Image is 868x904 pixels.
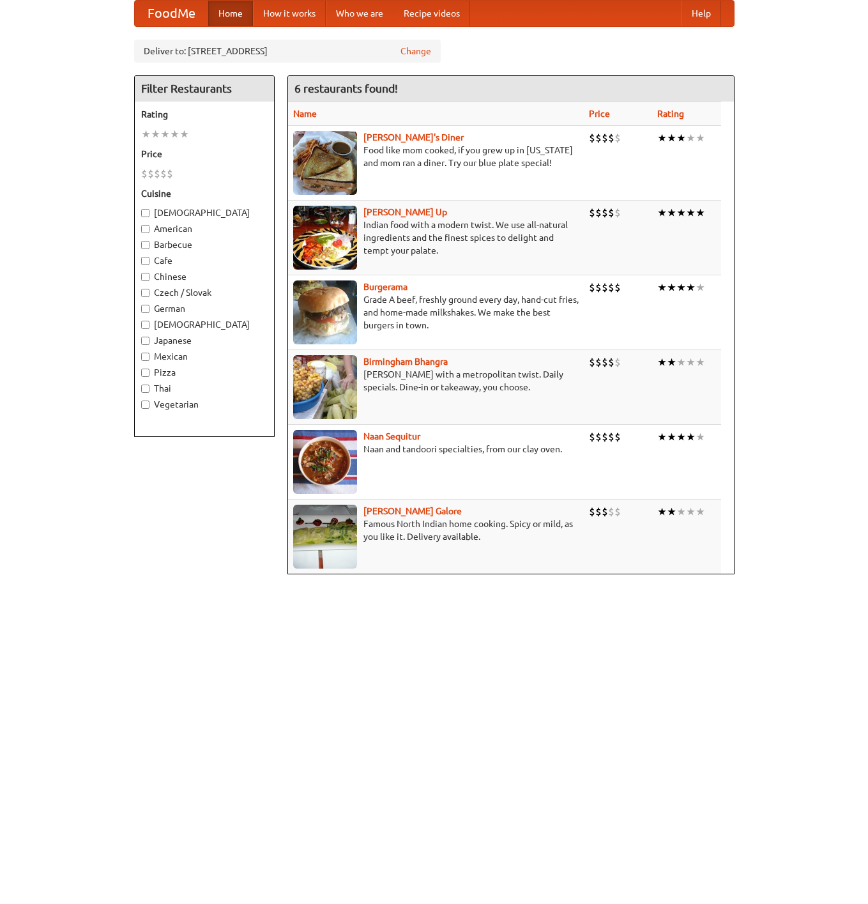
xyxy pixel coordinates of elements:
[293,443,579,456] p: Naan and tandoori specialties, from our clay oven.
[602,131,608,145] li: $
[696,430,705,444] li: ★
[141,337,149,345] input: Japanese
[686,355,696,369] li: ★
[160,127,170,141] li: ★
[696,131,705,145] li: ★
[614,505,621,519] li: $
[326,1,393,26] a: Who we are
[141,148,268,160] h5: Price
[602,505,608,519] li: $
[696,206,705,220] li: ★
[134,40,441,63] div: Deliver to: [STREET_ADDRESS]
[602,355,608,369] li: $
[293,517,579,543] p: Famous North Indian home cooking. Spicy or mild, as you like it. Delivery available.
[686,430,696,444] li: ★
[657,430,667,444] li: ★
[293,206,357,270] img: curryup.jpg
[608,430,614,444] li: $
[614,355,621,369] li: $
[614,206,621,220] li: $
[293,368,579,394] p: [PERSON_NAME] with a metropolitan twist. Daily specials. Dine-in or takeaway, you choose.
[141,318,268,331] label: [DEMOGRAPHIC_DATA]
[141,350,268,363] label: Mexican
[363,506,462,516] a: [PERSON_NAME] Galore
[589,430,595,444] li: $
[608,131,614,145] li: $
[293,505,357,569] img: currygalore.jpg
[141,254,268,267] label: Cafe
[363,356,448,367] b: Birmingham Bhangra
[614,280,621,295] li: $
[595,355,602,369] li: $
[293,109,317,119] a: Name
[141,398,268,411] label: Vegetarian
[141,209,149,217] input: [DEMOGRAPHIC_DATA]
[676,430,686,444] li: ★
[614,430,621,444] li: $
[293,280,357,344] img: burgerama.jpg
[141,238,268,251] label: Barbecue
[148,167,154,181] li: $
[170,127,179,141] li: ★
[608,505,614,519] li: $
[595,280,602,295] li: $
[608,280,614,295] li: $
[141,127,151,141] li: ★
[657,355,667,369] li: ★
[667,280,676,295] li: ★
[602,430,608,444] li: $
[363,282,407,292] b: Burgerama
[686,131,696,145] li: ★
[676,131,686,145] li: ★
[154,167,160,181] li: $
[676,355,686,369] li: ★
[141,286,268,299] label: Czech / Slovak
[363,132,464,142] a: [PERSON_NAME]'s Diner
[667,505,676,519] li: ★
[676,280,686,295] li: ★
[696,355,705,369] li: ★
[141,321,149,329] input: [DEMOGRAPHIC_DATA]
[293,131,357,195] img: sallys.jpg
[208,1,253,26] a: Home
[141,108,268,121] h5: Rating
[141,305,149,313] input: German
[589,280,595,295] li: $
[667,131,676,145] li: ★
[657,131,667,145] li: ★
[589,131,595,145] li: $
[686,505,696,519] li: ★
[589,109,610,119] a: Price
[589,355,595,369] li: $
[253,1,326,26] a: How it works
[667,355,676,369] li: ★
[363,207,447,217] b: [PERSON_NAME] Up
[657,206,667,220] li: ★
[141,270,268,283] label: Chinese
[179,127,189,141] li: ★
[135,76,274,102] h4: Filter Restaurants
[400,45,431,57] a: Change
[293,218,579,257] p: Indian food with a modern twist. We use all-natural ingredients and the finest spices to delight ...
[363,431,420,441] a: Naan Sequitur
[667,206,676,220] li: ★
[293,355,357,419] img: bhangra.jpg
[595,430,602,444] li: $
[141,257,149,265] input: Cafe
[608,355,614,369] li: $
[657,280,667,295] li: ★
[293,144,579,169] p: Food like mom cooked, if you grew up in [US_STATE] and mom ran a diner. Try our blue plate special!
[141,334,268,347] label: Japanese
[696,505,705,519] li: ★
[595,131,602,145] li: $
[602,280,608,295] li: $
[602,206,608,220] li: $
[135,1,208,26] a: FoodMe
[141,187,268,200] h5: Cuisine
[589,206,595,220] li: $
[141,401,149,409] input: Vegetarian
[160,167,167,181] li: $
[141,385,149,393] input: Thai
[614,131,621,145] li: $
